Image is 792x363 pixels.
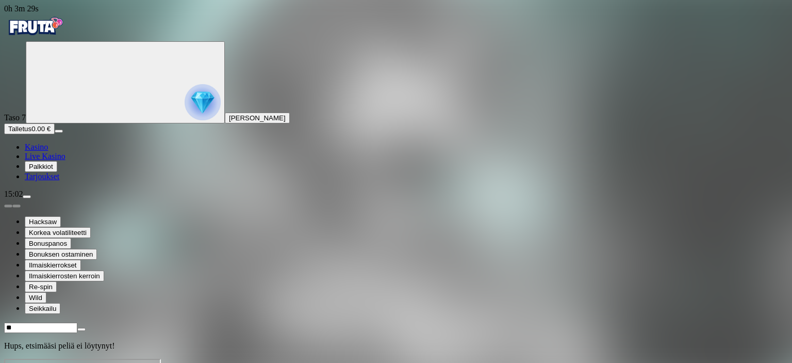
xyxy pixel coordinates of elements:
span: Talletus [8,125,31,133]
button: clear entry [77,328,86,331]
span: Re-spin [29,283,53,291]
p: Hups, etsimääsi peliä ei löytynyt! [4,341,788,351]
a: gift-inverted iconTarjoukset [25,172,59,181]
span: Kasino [25,143,48,151]
a: poker-chip iconLive Kasino [25,152,65,161]
button: reward iconPalkkiot [25,161,57,172]
nav: Primary [4,13,788,181]
button: Hacksaw [25,216,61,227]
img: reward progress [185,84,221,120]
button: prev slide [4,204,12,208]
button: Wild [25,292,46,303]
span: Bonuspanos [29,240,67,247]
button: next slide [12,204,21,208]
span: Tarjoukset [25,172,59,181]
span: Wild [29,294,42,302]
button: Ilmaiskierrokset [25,260,81,271]
button: reward progress [26,41,225,123]
span: Ilmaiskierrokset [29,261,77,269]
button: Re-spin [25,281,57,292]
img: Fruta [4,13,66,39]
button: menu [55,130,63,133]
button: Seikkailu [25,303,60,314]
span: Live Kasino [25,152,65,161]
button: Ilmaiskierrosten kerroin [25,271,104,281]
span: Seikkailu [29,305,56,312]
input: Search [4,323,77,333]
span: Hacksaw [29,218,57,226]
span: Palkkiot [29,163,53,170]
a: diamond iconKasino [25,143,48,151]
span: Bonuksen ostaminen [29,250,93,258]
button: Bonuksen ostaminen [25,249,97,260]
button: [PERSON_NAME] [225,113,290,123]
span: Ilmaiskierrosten kerroin [29,272,100,280]
button: menu [23,195,31,198]
button: Talletusplus icon0.00 € [4,123,55,134]
span: user session time [4,4,39,13]
a: Fruta [4,32,66,41]
span: Taso 7 [4,113,26,122]
button: Korkea volatiliteetti [25,227,91,238]
span: 0.00 € [31,125,51,133]
button: Bonuspanos [25,238,71,249]
span: [PERSON_NAME] [229,114,286,122]
span: 15:02 [4,190,23,198]
span: Korkea volatiliteetti [29,229,87,236]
